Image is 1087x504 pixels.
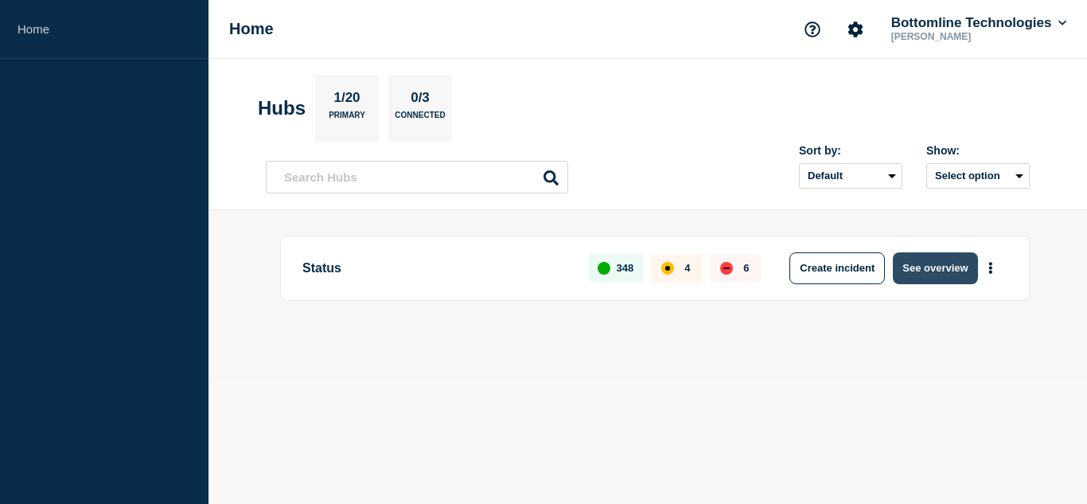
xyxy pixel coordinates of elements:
[329,111,365,127] p: Primary
[888,15,1069,31] button: Bottomline Technologies
[229,20,274,38] h1: Home
[617,262,634,274] p: 348
[684,262,690,274] p: 4
[926,163,1030,189] button: Select option
[789,252,885,284] button: Create incident
[893,252,977,284] button: See overview
[598,262,610,275] div: up
[266,161,568,193] input: Search Hubs
[799,163,902,189] select: Sort by
[720,262,733,275] div: down
[405,90,436,111] p: 0/3
[258,97,306,119] h2: Hubs
[395,111,445,127] p: Connected
[328,90,366,111] p: 1/20
[888,31,1054,42] p: [PERSON_NAME]
[661,262,674,275] div: affected
[839,13,872,46] button: Account settings
[302,252,571,284] p: Status
[796,13,829,46] button: Support
[926,144,1030,157] div: Show:
[799,144,902,157] div: Sort by:
[980,253,1001,283] button: More actions
[743,262,749,274] p: 6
